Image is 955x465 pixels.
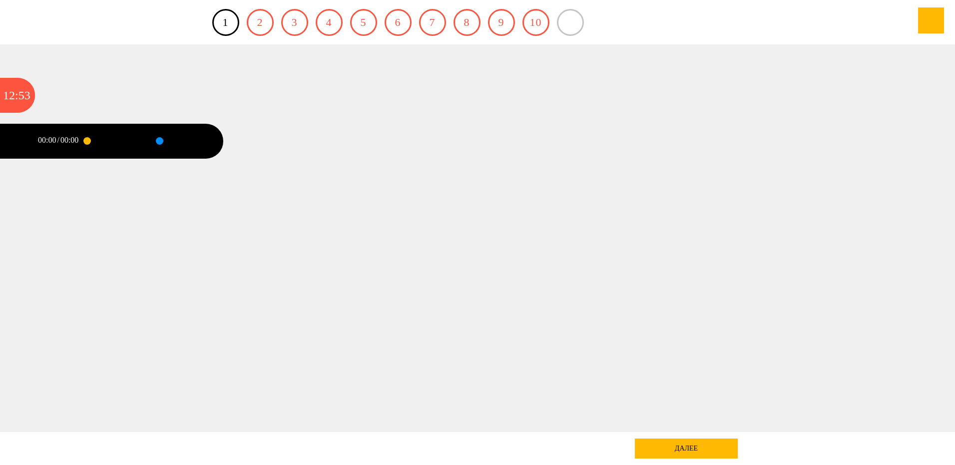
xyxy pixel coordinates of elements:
[281,9,308,36] a: 3
[635,439,738,459] a: далее
[247,9,274,36] a: 2
[15,78,18,113] div: :
[57,136,59,144] div: /
[350,9,377,36] a: 5
[18,78,30,113] div: 53
[454,9,480,36] a: 8
[385,9,412,36] a: 6
[316,9,343,36] a: 4
[522,9,549,36] a: 10
[419,9,446,36] a: 7
[3,78,15,113] div: 12
[212,9,239,36] a: 1
[488,9,515,36] a: 9
[38,136,56,144] div: 00:00
[60,136,78,144] div: 00:00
